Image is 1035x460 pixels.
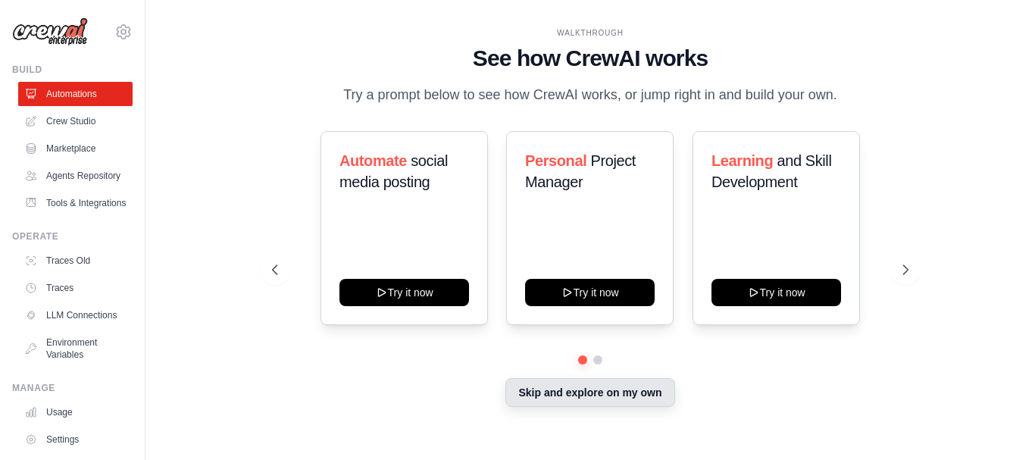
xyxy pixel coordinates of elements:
[272,45,908,72] h1: See how CrewAI works
[711,279,841,306] button: Try it now
[18,164,133,188] a: Agents Repository
[18,249,133,273] a: Traces Old
[18,82,133,106] a: Automations
[18,191,133,215] a: Tools & Integrations
[339,152,407,169] span: Automate
[18,136,133,161] a: Marketplace
[339,279,469,306] button: Try it now
[336,84,845,106] p: Try a prompt below to see how CrewAI works, or jump right in and build your own.
[525,152,586,169] span: Personal
[12,17,88,46] img: Logo
[12,64,133,76] div: Build
[12,382,133,394] div: Manage
[18,303,133,327] a: LLM Connections
[505,378,674,407] button: Skip and explore on my own
[18,400,133,424] a: Usage
[272,27,908,39] div: WALKTHROUGH
[525,152,636,190] span: Project Manager
[525,279,655,306] button: Try it now
[18,427,133,452] a: Settings
[12,230,133,243] div: Operate
[18,109,133,133] a: Crew Studio
[18,330,133,367] a: Environment Variables
[18,276,133,300] a: Traces
[711,152,773,169] span: Learning
[711,152,831,190] span: and Skill Development
[339,152,448,190] span: social media posting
